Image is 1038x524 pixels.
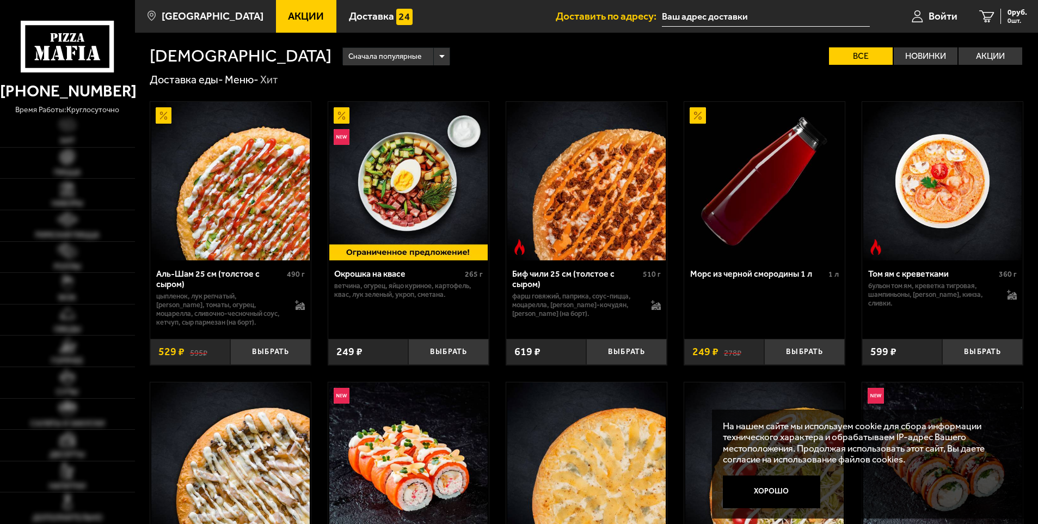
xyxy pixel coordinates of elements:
[724,346,741,357] s: 278 ₽
[690,269,826,279] div: Морс из черной смородины 1 л
[334,129,350,145] img: Новинка
[586,339,667,365] button: Выбрать
[287,270,305,279] span: 490 г
[54,169,81,176] span: Пицца
[942,339,1023,365] button: Выбрать
[643,270,661,279] span: 510 г
[959,47,1022,65] label: Акции
[396,9,413,25] img: 15daf4d41897b9f0e9f617042186c801.svg
[156,292,285,327] p: цыпленок, лук репчатый, [PERSON_NAME], томаты, огурец, моцарелла, сливочно-чесночный соус, кетчуп...
[685,102,844,260] img: Морс из черной смородины 1 л
[862,102,1023,260] a: Острое блюдоТом ям с креветками
[334,388,350,404] img: Новинка
[929,11,957,21] span: Войти
[150,102,311,260] a: АкционныйАль-Шам 25 см (толстое с сыром)
[54,326,81,333] span: Обеды
[829,47,893,65] label: Все
[894,47,957,65] label: Новинки
[556,11,662,21] span: Доставить по адресу:
[1008,9,1027,16] span: 0 руб.
[334,269,462,279] div: Окрошка на квасе
[408,339,489,365] button: Выбрать
[512,269,640,289] div: Биф чили 25 см (толстое с сыром)
[334,282,483,299] p: ветчина, огурец, яйцо куриное, картофель, квас, лук зеленый, укроп, сметана.
[723,476,820,508] button: Хорошо
[868,269,996,279] div: Том ям с креветками
[151,102,310,260] img: Аль-Шам 25 см (толстое с сыром)
[723,421,1006,465] p: На нашем сайте мы используем cookie для сбора информации технического характера и обрабатываем IP...
[156,269,284,289] div: Аль-Шам 25 см (толстое с сыром)
[764,339,845,365] button: Выбрать
[684,102,845,260] a: АкционныйМорс из черной смородины 1 л
[870,346,896,357] span: 599 ₽
[507,102,666,260] img: Биф чили 25 см (толстое с сыром)
[54,263,81,271] span: Роллы
[868,239,884,255] img: Острое блюдо
[514,346,541,357] span: 619 ₽
[348,46,421,67] span: Сначала популярные
[30,420,105,428] span: Салаты и закуски
[662,7,869,27] input: Ваш адрес доставки
[58,294,76,302] span: WOK
[334,107,350,124] img: Акционный
[349,11,394,21] span: Доставка
[150,73,223,86] a: Доставка еды-
[512,239,528,255] img: Острое блюдо
[162,11,263,21] span: [GEOGRAPHIC_DATA]
[1008,17,1027,24] span: 0 шт.
[260,73,278,87] div: Хит
[158,346,185,357] span: 529 ₽
[230,339,311,365] button: Выбрать
[868,282,997,308] p: бульон том ям, креветка тигровая, шампиньоны, [PERSON_NAME], кинза, сливки.
[329,102,488,260] img: Окрошка на квасе
[692,346,718,357] span: 249 ₽
[828,270,839,279] span: 1 л
[868,388,884,404] img: Новинка
[33,514,102,522] span: Дополнительно
[336,346,363,357] span: 249 ₽
[60,137,75,145] span: Хит
[50,451,85,459] span: Десерты
[56,388,78,396] span: Супы
[465,270,483,279] span: 265 г
[690,107,706,124] img: Акционный
[288,11,324,21] span: Акции
[506,102,667,260] a: Острое блюдоБиф чили 25 см (толстое с сыром)
[49,483,85,490] span: Напитки
[225,73,259,86] a: Меню-
[328,102,489,260] a: АкционныйНовинкаОкрошка на квасе
[156,107,172,124] img: Акционный
[999,270,1017,279] span: 360 г
[190,346,207,357] s: 595 ₽
[150,47,331,65] h1: [DEMOGRAPHIC_DATA]
[51,357,83,365] span: Горячее
[52,200,83,208] span: Наборы
[35,231,99,239] span: Римская пицца
[863,102,1022,260] img: Том ям с креветками
[512,292,641,318] p: фарш говяжий, паприка, соус-пицца, моцарелла, [PERSON_NAME]-кочудян, [PERSON_NAME] (на борт).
